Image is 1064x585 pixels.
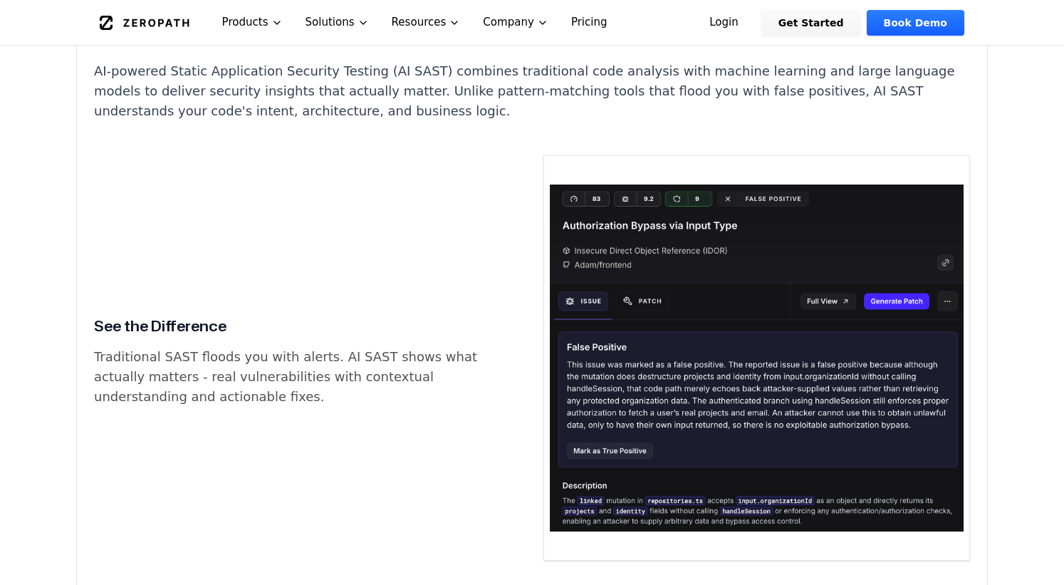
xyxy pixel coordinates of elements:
a: Book Demo [867,10,964,36]
img: ZeroPath AI SAST reducing false positives compared to traditional SAST tools [550,185,964,532]
p: Traditional SAST floods you with alerts. AI SAST shows what actually matters - real vulnerabiliti... [94,347,521,407]
p: AI-powered Static Application Security Testing (AI SAST) combines traditional code analysis with ... [94,61,970,121]
a: Login [692,10,756,36]
a: Get Started [761,10,861,36]
h3: See the Difference [94,316,521,336]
